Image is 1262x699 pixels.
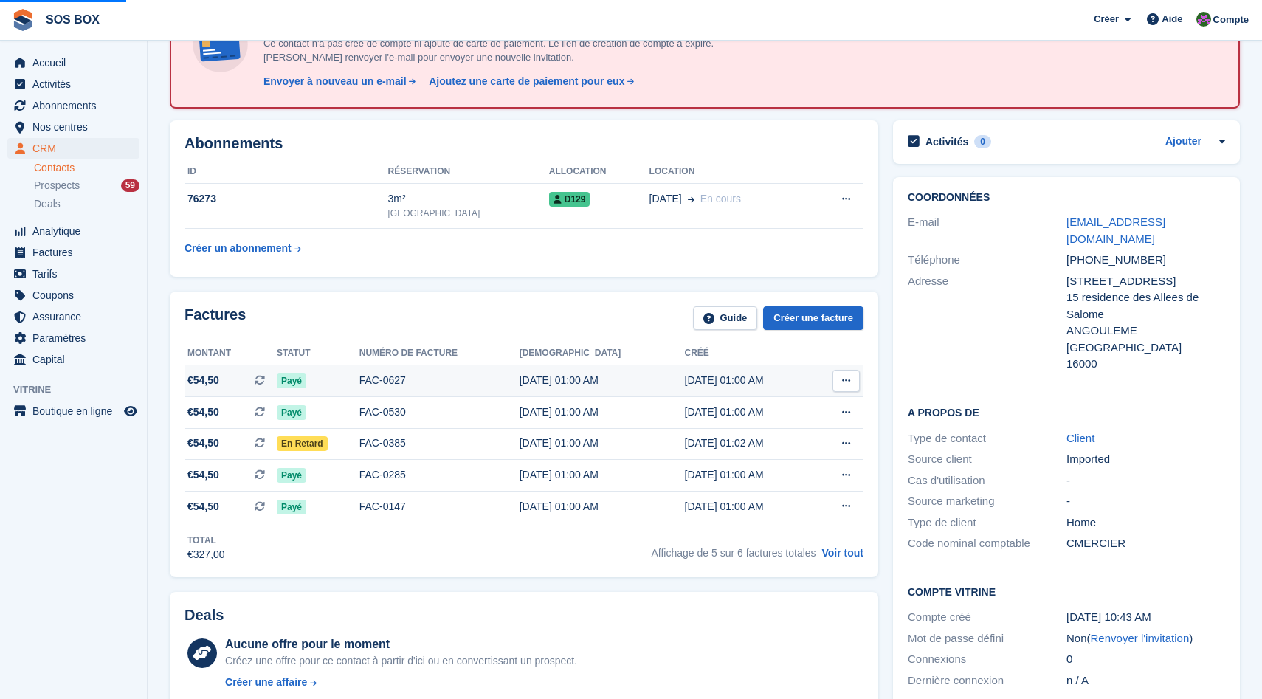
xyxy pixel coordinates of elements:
div: Mot de passe défini [908,630,1066,647]
div: Code nominal comptable [908,535,1066,552]
span: Nos centres [32,117,121,137]
div: [GEOGRAPHIC_DATA] [1066,340,1225,357]
span: Capital [32,349,121,370]
div: n / A [1066,672,1225,689]
div: Adresse [908,273,1066,373]
a: Deals [34,196,139,212]
span: Abonnements [32,95,121,116]
a: menu [7,95,139,116]
div: Créer une affaire [225,675,307,690]
th: Montant [185,342,277,365]
h2: Activités [925,135,968,148]
div: Ajoutez une carte de paiement pour eux [429,74,624,89]
a: menu [7,328,139,348]
a: Prospects 59 [34,178,139,193]
a: Contacts [34,161,139,175]
span: Assurance [32,306,121,327]
span: Payé [277,500,306,514]
span: Analytique [32,221,121,241]
th: ID [185,160,388,184]
th: Créé [685,342,813,365]
span: Boutique en ligne [32,401,121,421]
a: menu [7,117,139,137]
span: €54,50 [187,467,219,483]
div: - [1066,493,1225,510]
div: CMERCIER [1066,535,1225,552]
div: Type de client [908,514,1066,531]
div: Créer un abonnement [185,241,292,256]
span: Vitrine [13,382,147,397]
a: menu [7,242,139,263]
a: Guide [693,306,758,331]
div: [DATE] 01:00 AM [685,499,813,514]
div: FAC-0627 [359,373,520,388]
h2: Compte vitrine [908,584,1225,599]
span: €54,50 [187,435,219,451]
h2: Coordonnées [908,192,1225,204]
span: €54,50 [187,499,219,514]
span: Créer [1094,12,1119,27]
span: Deals [34,197,61,211]
div: 0 [1066,651,1225,668]
a: menu [7,401,139,421]
div: [DATE] 10:43 AM [1066,609,1225,626]
span: Accueil [32,52,121,73]
h2: Factures [185,306,246,331]
p: Ce contact n'a pas créé de compte ni ajouté de carte de paiement. Le lien de création de compte a... [258,36,774,65]
a: Créer un abonnement [185,235,301,262]
div: [DATE] 01:00 AM [520,404,685,420]
div: [DATE] 01:02 AM [685,435,813,451]
a: menu [7,349,139,370]
th: Location [649,160,810,184]
div: FAC-0285 [359,467,520,483]
span: En retard [277,436,328,451]
div: Créez une offre pour ce contact à partir d'ici ou en convertissant un prospect. [225,653,577,669]
span: Payé [277,468,306,483]
div: Non [1066,630,1225,647]
a: Ajoutez une carte de paiement pour eux [423,74,635,89]
div: 16000 [1066,356,1225,373]
a: menu [7,306,139,327]
div: [GEOGRAPHIC_DATA] [388,207,549,220]
div: [DATE] 01:00 AM [520,467,685,483]
h2: Deals [185,607,224,624]
div: [DATE] 01:00 AM [685,467,813,483]
div: [PHONE_NUMBER] [1066,252,1225,269]
span: Paramètres [32,328,121,348]
span: Compte [1213,13,1249,27]
a: [EMAIL_ADDRESS][DOMAIN_NAME] [1066,216,1165,245]
span: Payé [277,405,306,420]
div: Dernière connexion [908,672,1066,689]
span: Tarifs [32,264,121,284]
th: Réservation [388,160,549,184]
div: FAC-0530 [359,404,520,420]
span: Aide [1162,12,1182,27]
a: SOS BOX [40,7,106,32]
div: Total [187,534,225,547]
div: [DATE] 01:00 AM [520,435,685,451]
span: ( ) [1087,632,1193,644]
a: menu [7,285,139,306]
a: Ajouter [1165,134,1201,151]
a: menu [7,74,139,94]
div: €327,00 [187,547,225,562]
span: €54,50 [187,404,219,420]
span: Factures [32,242,121,263]
div: [DATE] 01:00 AM [685,373,813,388]
div: - [1066,472,1225,489]
span: Activités [32,74,121,94]
div: [DATE] 01:00 AM [520,499,685,514]
div: 15 residence des Allees de Salome [1066,289,1225,323]
a: Renvoyer l'invitation [1091,632,1190,644]
div: FAC-0147 [359,499,520,514]
a: menu [7,52,139,73]
div: 0 [974,135,991,148]
span: En cours [700,193,741,204]
div: Téléphone [908,252,1066,269]
a: Boutique d'aperçu [122,402,139,420]
a: Client [1066,432,1094,444]
div: E-mail [908,214,1066,247]
div: Connexions [908,651,1066,668]
div: Imported [1066,451,1225,468]
h2: A propos de [908,404,1225,419]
